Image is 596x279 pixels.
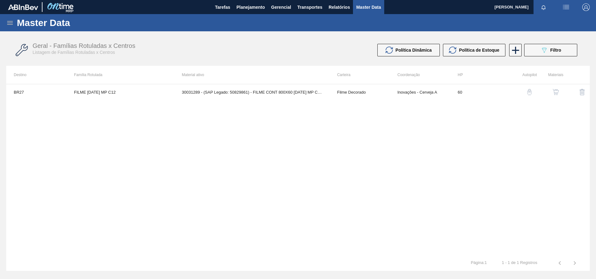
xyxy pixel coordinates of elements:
[562,3,570,11] img: userActions
[32,42,135,49] span: Geral - Famílias Rotuladas x Centros
[459,48,499,53] span: Política de Estoque
[443,44,505,56] button: Política de Estoque
[553,89,559,95] img: shopping-cart-icon
[450,66,510,84] th: HP
[377,44,440,56] button: Política Dinâmica
[6,66,67,84] th: Destino
[579,88,586,96] img: delete-icon
[377,44,443,56] div: Atualizar Política Dinâmica
[514,85,537,100] div: Configuração Auto Pilot
[534,3,554,12] button: Notificações
[271,3,291,11] span: Gerencial
[526,89,533,95] img: auto-pilot-icon
[67,66,174,84] th: Família Rotulada
[550,48,561,53] span: Filtro
[174,84,330,100] td: 30031289 - (SAP Legado: 50829861) - FILME CONT 800X60 [DATE] MP C12 429
[330,66,390,84] th: Carteira
[510,66,537,84] th: Autopilot
[524,44,577,56] button: Filtro
[540,85,564,100] div: Ver Materiais
[8,4,38,10] img: TNhmsLtSVTkK8tSr43FrP2fwEKptu5GPRR3wAAAABJRU5ErkJggg==
[443,44,509,56] div: Atualizar Política de Estoque em Massa
[548,85,563,100] button: shopping-cart-icon
[566,85,590,100] div: Excluir Família Rotulada X Centro
[174,66,330,84] th: Material ativo
[494,255,545,265] td: 1 - 1 de 1 Registros
[356,3,381,11] span: Master Data
[329,3,350,11] span: Relatórios
[450,84,510,100] td: 60
[522,85,537,100] button: auto-pilot-icon
[521,44,580,56] div: Filtrar Família Rotulada x Centro
[236,3,265,11] span: Planejamento
[463,255,494,265] td: Página : 1
[537,66,564,84] th: Materiais
[390,66,450,84] th: Coordenação
[6,84,67,100] td: BR27
[509,44,521,56] div: Nova Família Rotulada x Centro
[297,3,322,11] span: Transportes
[32,50,115,55] span: Listagem de Famílias Rotuladas x Centros
[330,84,390,100] td: Filme Decorado
[395,48,432,53] span: Política Dinâmica
[67,84,174,100] td: FILME [DATE] MP C12
[17,19,128,26] h1: Master Data
[215,3,230,11] span: Tarefas
[582,3,590,11] img: Logout
[575,85,590,100] button: delete-icon
[390,84,450,100] td: Inovações - Cerveja A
